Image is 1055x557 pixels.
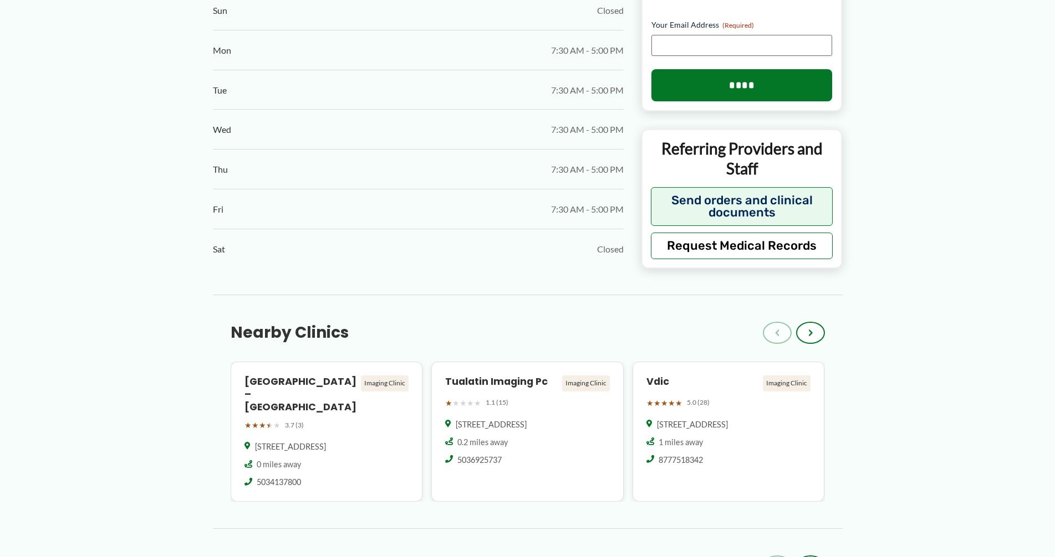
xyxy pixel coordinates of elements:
[457,437,508,448] span: 0.2 miles away
[675,396,682,410] span: ★
[456,419,527,430] span: [STREET_ADDRESS]
[431,362,624,502] a: Tualatin Imaging Pc Imaging Clinic ★★★★★ 1.1 (15) [STREET_ADDRESS] 0.2 miles away 5036925737
[551,161,624,178] span: 7:30 AM - 5:00 PM
[796,322,825,344] button: ›
[651,19,833,30] label: Your Email Address
[651,187,833,225] button: Send orders and clinical documents
[213,42,231,59] span: Mon
[361,375,409,391] div: Imaging Clinic
[467,396,474,410] span: ★
[657,419,728,430] span: [STREET_ADDRESS]
[661,396,668,410] span: ★
[244,418,252,432] span: ★
[646,396,654,410] span: ★
[651,138,833,178] p: Referring Providers and Staff
[445,375,558,388] h4: Tualatin Imaging Pc
[213,82,227,99] span: Tue
[763,375,811,391] div: Imaging Clinic
[486,396,508,409] span: 1.1 (15)
[231,323,349,343] h3: Nearby Clinics
[551,82,624,99] span: 7:30 AM - 5:00 PM
[668,396,675,410] span: ★
[474,396,481,410] span: ★
[562,375,610,391] div: Imaging Clinic
[273,418,281,432] span: ★
[213,2,227,19] span: Sun
[654,396,661,410] span: ★
[231,362,423,502] a: [GEOGRAPHIC_DATA] – [GEOGRAPHIC_DATA] Imaging Clinic ★★★★★ 3.7 (3) [STREET_ADDRESS] 0 miles away ...
[266,418,273,432] span: ★
[722,20,754,29] span: (Required)
[775,326,779,339] span: ‹
[687,396,710,409] span: 5.0 (28)
[213,241,225,257] span: Sat
[460,396,467,410] span: ★
[633,362,825,502] a: Vdic Imaging Clinic ★★★★★ 5.0 (28) [STREET_ADDRESS] 1 miles away 8777518342
[659,437,703,448] span: 1 miles away
[597,241,624,257] span: Closed
[244,375,357,414] h4: [GEOGRAPHIC_DATA] – [GEOGRAPHIC_DATA]
[285,419,304,431] span: 3.7 (3)
[213,121,231,138] span: Wed
[651,232,833,259] button: Request Medical Records
[659,455,703,466] span: 8777518342
[763,322,792,344] button: ‹
[551,42,624,59] span: 7:30 AM - 5:00 PM
[808,326,813,339] span: ›
[551,121,624,138] span: 7:30 AM - 5:00 PM
[213,201,223,218] span: Fri
[259,418,266,432] span: ★
[255,441,326,452] span: [STREET_ADDRESS]
[452,396,460,410] span: ★
[551,201,624,218] span: 7:30 AM - 5:00 PM
[646,375,759,388] h4: Vdic
[597,2,624,19] span: Closed
[252,418,259,432] span: ★
[257,459,301,470] span: 0 miles away
[257,477,301,488] span: 5034137800
[213,161,228,178] span: Thu
[445,396,452,410] span: ★
[457,455,502,466] span: 5036925737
